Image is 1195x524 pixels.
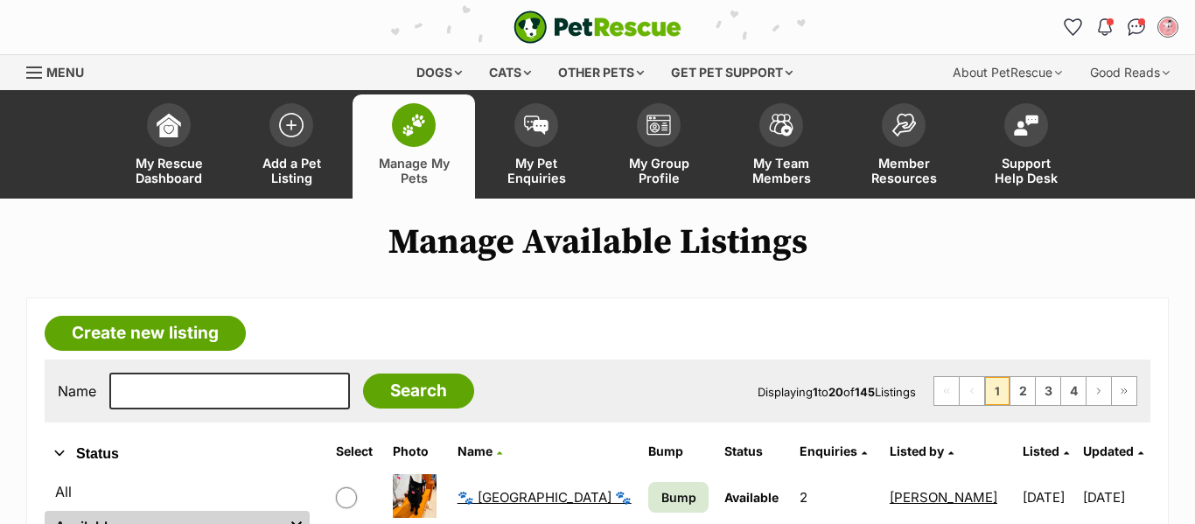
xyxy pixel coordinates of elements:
div: Other pets [546,55,656,90]
span: First page [934,377,959,405]
span: Add a Pet Listing [252,156,331,185]
th: Select [329,437,384,465]
img: help-desk-icon-fdf02630f3aa405de69fd3d07c3f3aa587a6932b1a1747fa1d2bba05be0121f9.svg [1014,115,1038,136]
input: Search [363,374,474,409]
span: Name [458,444,493,458]
a: Bump [648,482,708,513]
button: Status [45,443,310,465]
a: My Group Profile [597,94,720,199]
a: Next page [1087,377,1111,405]
div: Good Reads [1078,55,1182,90]
span: Updated [1083,444,1134,458]
a: Conversations [1122,13,1150,41]
img: add-pet-listing-icon-0afa8454b4691262ce3f59096e99ab1cd57d4a30225e0717b998d2c9b9846f56.svg [279,113,304,137]
th: Status [717,437,791,465]
div: About PetRescue [940,55,1074,90]
a: Page 2 [1010,377,1035,405]
img: chat-41dd97257d64d25036548639549fe6c8038ab92f7586957e7f3b1b290dea8141.svg [1128,18,1146,36]
a: My Team Members [720,94,842,199]
span: translation missing: en.admin.listings.index.attributes.enquiries [800,444,857,458]
a: My Pet Enquiries [475,94,597,199]
img: pet-enquiries-icon-7e3ad2cf08bfb03b45e93fb7055b45f3efa6380592205ae92323e6603595dc1f.svg [524,115,549,135]
a: Name [458,444,502,458]
span: Previous page [960,377,984,405]
span: Listed by [890,444,944,458]
button: Notifications [1091,13,1119,41]
img: manage-my-pets-icon-02211641906a0b7f246fdf0571729dbe1e7629f14944591b6c1af311fb30b64b.svg [402,114,426,136]
strong: 1 [813,385,818,399]
a: Manage My Pets [353,94,475,199]
ul: Account quick links [1059,13,1182,41]
th: Photo [386,437,448,465]
a: Favourites [1059,13,1087,41]
nav: Pagination [933,376,1137,406]
div: Dogs [404,55,474,90]
a: Support Help Desk [965,94,1087,199]
img: Koyna Cortes profile pic [1159,18,1177,36]
span: My Pet Enquiries [497,156,576,185]
th: Bump [641,437,715,465]
span: Page 1 [985,377,1010,405]
img: notifications-46538b983faf8c2785f20acdc204bb7945ddae34d4c08c2a6579f10ce5e182be.svg [1098,18,1112,36]
span: Bump [661,488,696,507]
img: member-resources-icon-8e73f808a243e03378d46382f2149f9095a855e16c252ad45f914b54edf8863c.svg [891,113,916,136]
a: Page 3 [1036,377,1060,405]
span: Member Resources [864,156,943,185]
span: My Group Profile [619,156,698,185]
a: Add a Pet Listing [230,94,353,199]
span: Support Help Desk [987,156,1066,185]
a: Menu [26,55,96,87]
span: My Rescue Dashboard [129,156,208,185]
a: 🐾 [GEOGRAPHIC_DATA] 🐾 [458,489,632,506]
img: logo-e224e6f780fb5917bec1dbf3a21bbac754714ae5b6737aabdf751b685950b380.svg [514,10,681,44]
button: My account [1154,13,1182,41]
a: Listed by [890,444,954,458]
a: My Rescue Dashboard [108,94,230,199]
span: Displaying to of Listings [758,385,916,399]
span: Listed [1023,444,1059,458]
strong: 145 [855,385,875,399]
span: Manage My Pets [374,156,453,185]
a: [PERSON_NAME] [890,489,997,506]
img: dashboard-icon-eb2f2d2d3e046f16d808141f083e7271f6b2e854fb5c12c21221c1fb7104beca.svg [157,113,181,137]
label: Name [58,383,96,399]
a: Page 4 [1061,377,1086,405]
a: All [45,476,310,507]
span: My Team Members [742,156,821,185]
a: Create new listing [45,316,246,351]
a: Enquiries [800,444,867,458]
a: Listed [1023,444,1069,458]
a: Updated [1083,444,1143,458]
a: Member Resources [842,94,965,199]
a: Last page [1112,377,1136,405]
span: Menu [46,65,84,80]
strong: 20 [828,385,843,399]
a: PetRescue [514,10,681,44]
div: Get pet support [659,55,805,90]
img: group-profile-icon-3fa3cf56718a62981997c0bc7e787c4b2cf8bcc04b72c1350f741eb67cf2f40e.svg [646,115,671,136]
span: Available [724,490,779,505]
div: Cats [477,55,543,90]
img: team-members-icon-5396bd8760b3fe7c0b43da4ab00e1e3bb1a5d9ba89233759b79545d2d3fc5d0d.svg [769,114,793,136]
